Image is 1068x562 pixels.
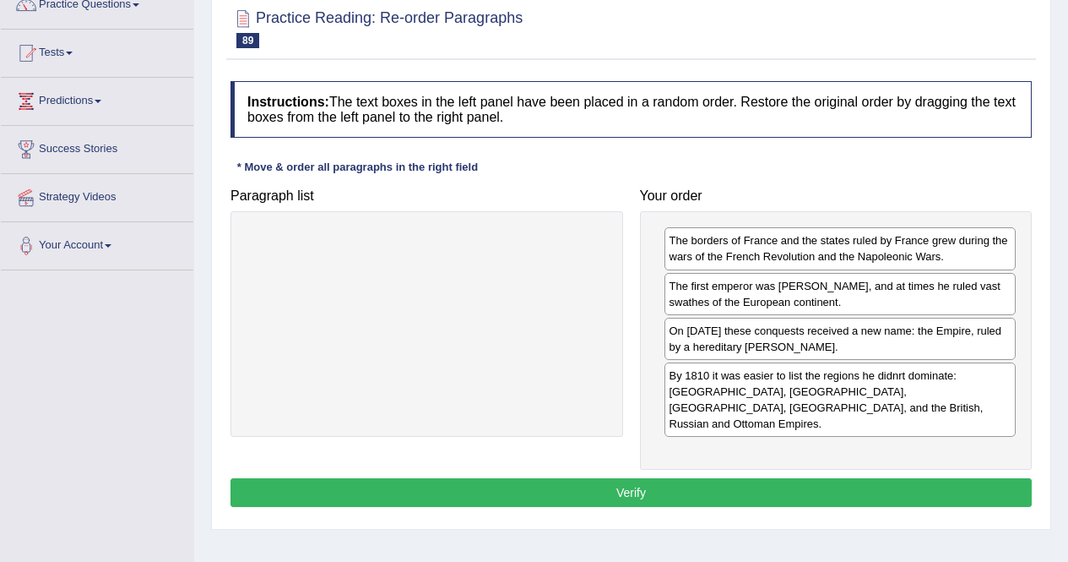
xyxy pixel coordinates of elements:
[230,81,1032,138] h4: The text boxes in the left panel have been placed in a random order. Restore the original order b...
[230,159,485,175] div: * Move & order all paragraphs in the right field
[1,126,193,168] a: Success Stories
[230,188,623,204] h4: Paragraph list
[1,174,193,216] a: Strategy Videos
[230,6,523,48] h2: Practice Reading: Re-order Paragraphs
[1,222,193,265] a: Your Account
[247,95,329,109] b: Instructions:
[664,273,1016,315] div: The first emperor was [PERSON_NAME], and at times he ruled vast swathes of the European continent.
[664,227,1016,270] div: The borders of France and the states ruled by France grew during the wars of the French Revolutio...
[1,78,193,120] a: Predictions
[236,33,259,48] span: 89
[664,363,1016,437] div: By 1810 it was easier to list the regions he didnrt dominate: [GEOGRAPHIC_DATA], [GEOGRAPHIC_DATA...
[1,30,193,72] a: Tests
[640,188,1033,204] h4: Your order
[664,318,1016,360] div: On [DATE] these conquests received a new name: the Empire, ruled by a hereditary [PERSON_NAME].
[230,478,1032,507] button: Verify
